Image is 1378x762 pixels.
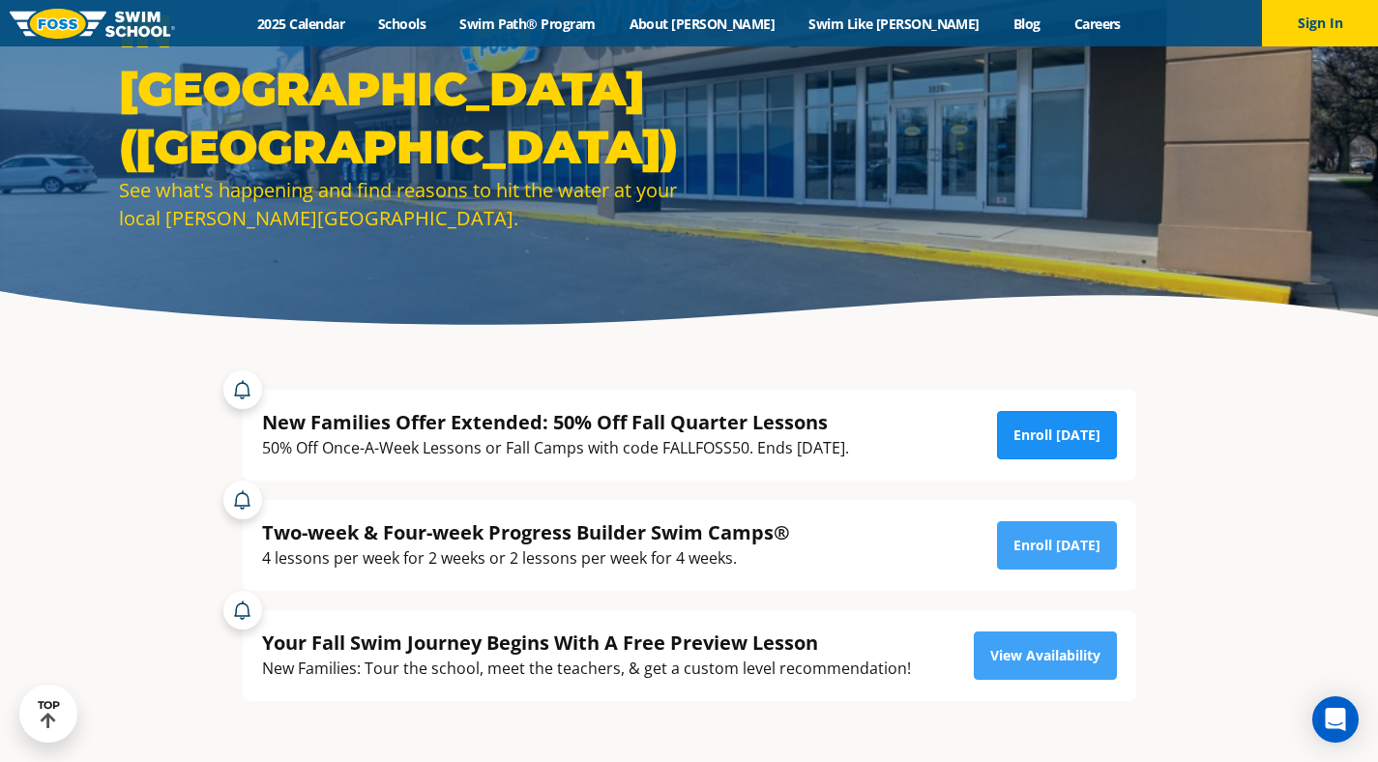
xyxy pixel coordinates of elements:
[996,15,1057,33] a: Blog
[262,435,849,461] div: 50% Off Once-A-Week Lessons or Fall Camps with code FALLFOSS50. Ends [DATE].
[241,15,362,33] a: 2025 Calendar
[38,699,60,729] div: TOP
[997,411,1117,459] a: Enroll [DATE]
[10,9,175,39] img: FOSS Swim School Logo
[262,519,790,545] div: Two-week & Four-week Progress Builder Swim Camps®
[443,15,612,33] a: Swim Path® Program
[362,15,443,33] a: Schools
[262,545,790,571] div: 4 lessons per week for 2 weeks or 2 lessons per week for 4 weeks.
[262,656,911,682] div: New Families: Tour the school, meet the teachers, & get a custom level recommendation!
[262,409,849,435] div: New Families Offer Extended: 50% Off Fall Quarter Lessons
[997,521,1117,570] a: Enroll [DATE]
[1312,696,1359,743] div: Open Intercom Messenger
[119,176,680,232] div: See what's happening and find reasons to hit the water at your local [PERSON_NAME][GEOGRAPHIC_DATA].
[262,630,911,656] div: Your Fall Swim Journey Begins With A Free Preview Lesson
[1057,15,1137,33] a: Careers
[792,15,997,33] a: Swim Like [PERSON_NAME]
[612,15,792,33] a: About [PERSON_NAME]
[974,631,1117,680] a: View Availability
